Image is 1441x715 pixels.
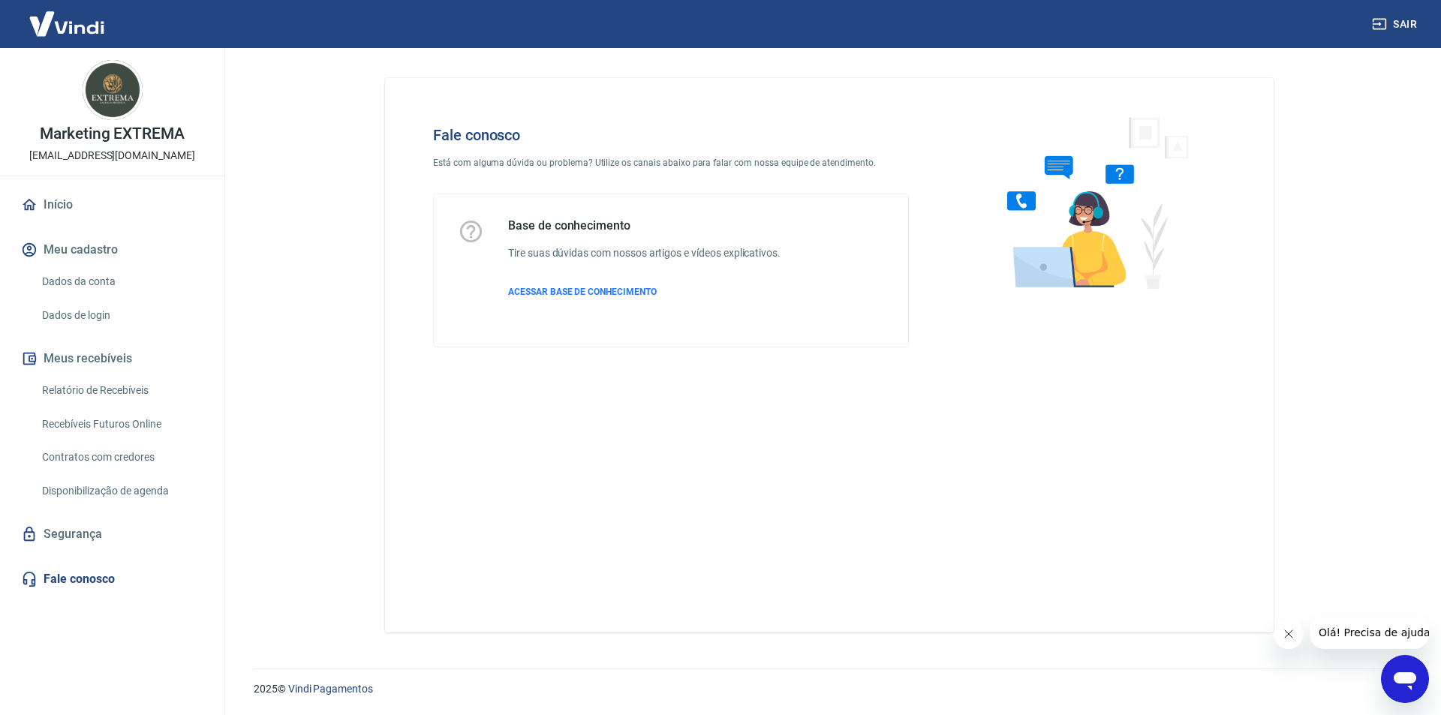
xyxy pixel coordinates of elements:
a: Vindi Pagamentos [288,683,373,695]
h5: Base de conhecimento [508,218,781,233]
button: Meus recebíveis [18,342,206,375]
a: Dados de login [36,300,206,331]
a: Início [18,188,206,221]
h4: Fale conosco [433,126,909,144]
a: Recebíveis Futuros Online [36,409,206,440]
span: Olá! Precisa de ajuda? [9,11,126,23]
p: Marketing EXTREMA [40,126,185,142]
p: [EMAIL_ADDRESS][DOMAIN_NAME] [29,148,195,164]
h6: Tire suas dúvidas com nossos artigos e vídeos explicativos. [508,245,781,261]
a: Relatório de Recebíveis [36,375,206,406]
iframe: Fechar mensagem [1274,619,1304,649]
p: 2025 © [254,681,1405,697]
iframe: Mensagem da empresa [1310,616,1429,649]
span: ACESSAR BASE DE CONHECIMENTO [508,287,657,297]
img: ffff94b2-1a99-43e4-bc42-a8e450314977.jpeg [83,60,143,120]
button: Meu cadastro [18,233,206,266]
a: Dados da conta [36,266,206,297]
p: Está com alguma dúvida ou problema? Utilize os canais abaixo para falar com nossa equipe de atend... [433,156,909,170]
a: Segurança [18,518,206,551]
button: Sair [1369,11,1423,38]
img: Fale conosco [977,102,1205,302]
img: Vindi [18,1,116,47]
a: Contratos com credores [36,442,206,473]
a: Disponibilização de agenda [36,476,206,506]
a: Fale conosco [18,563,206,596]
iframe: Botão para abrir a janela de mensagens [1381,655,1429,703]
a: ACESSAR BASE DE CONHECIMENTO [508,285,781,299]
